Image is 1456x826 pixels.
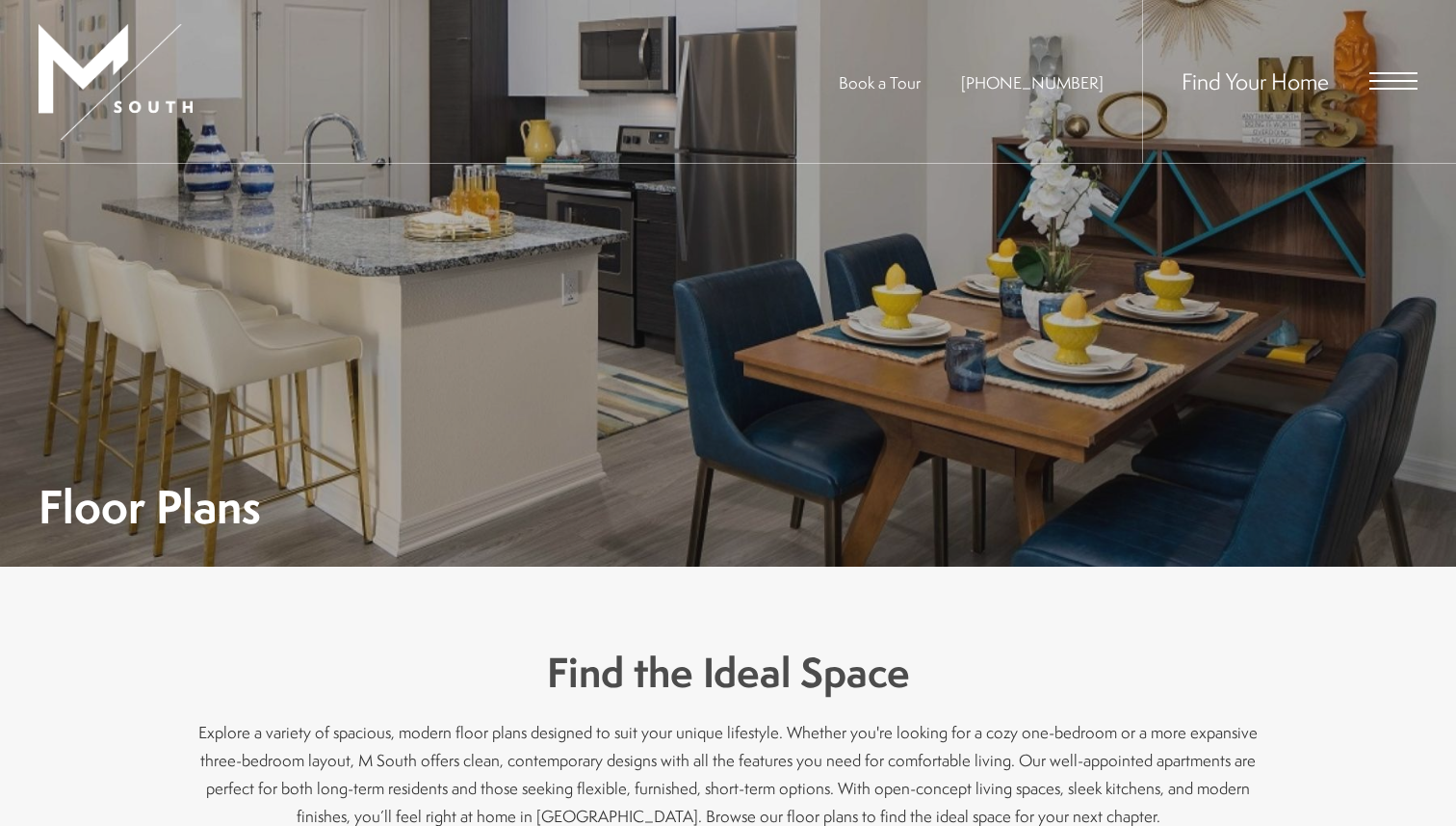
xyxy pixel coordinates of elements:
[39,24,193,140] img: MSouth
[1182,66,1329,96] a: Find Your Home
[198,644,1258,702] h3: Find the Ideal Space
[961,71,1104,93] span: [PHONE_NUMBER]
[1369,72,1417,90] button: Open Menu
[839,71,921,93] a: Book a Tour
[39,485,261,528] h1: Floor Plans
[961,71,1104,93] a: Call Us at 813-570-8014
